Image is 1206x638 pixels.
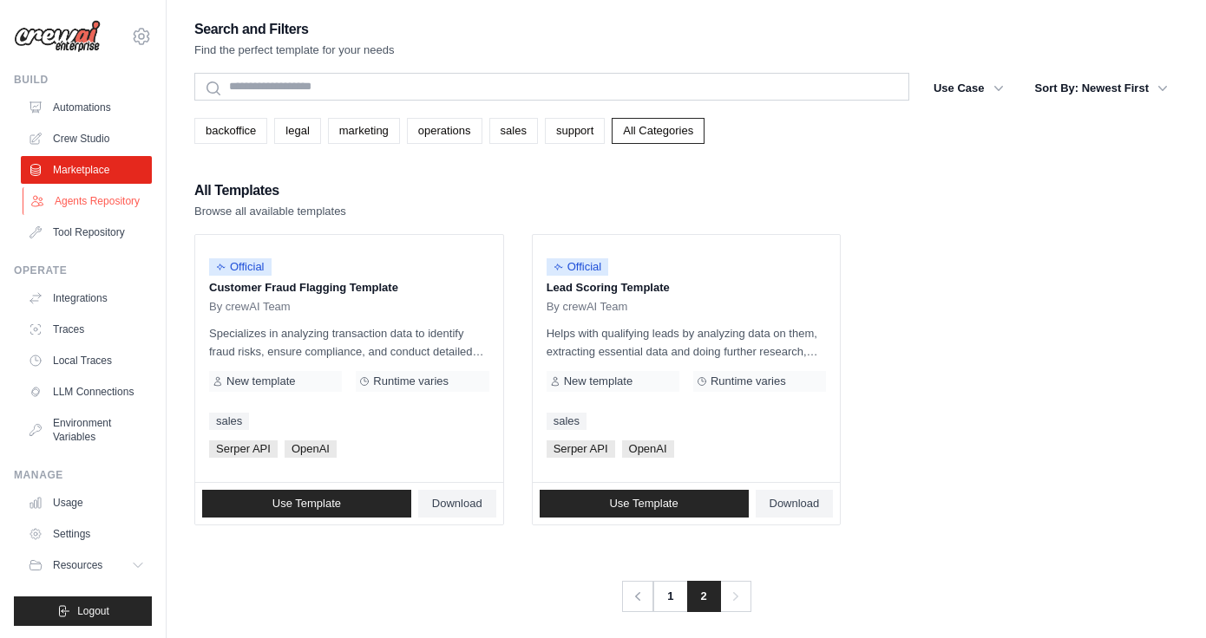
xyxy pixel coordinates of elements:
a: Usage [21,489,152,517]
button: Use Case [923,73,1014,104]
span: By crewAI Team [209,300,291,314]
p: Specializes in analyzing transaction data to identify fraud risks, ensure compliance, and conduct... [209,324,489,361]
img: Logo [14,20,101,53]
button: Resources [21,551,152,579]
h2: Search and Filters [194,17,395,42]
a: support [545,118,605,144]
span: New template [226,374,295,388]
p: Customer Fraud Flagging Template [209,279,489,296]
span: Runtime varies [711,374,786,388]
a: Settings [21,520,152,548]
p: Helps with qualifying leads by analyzing data on them, extracting essential data and doing furthe... [547,324,827,361]
a: marketing [328,118,400,144]
a: Use Template [540,490,749,518]
a: Tool Repository [21,218,152,246]
a: Integrations [21,284,152,312]
a: legal [274,118,320,144]
a: sales [209,413,249,430]
a: Download [418,490,496,518]
div: Manage [14,468,152,482]
span: Serper API [209,440,278,458]
h2: All Templates [194,179,346,203]
span: Use Template [272,497,341,511]
span: Serper API [547,440,615,458]
span: Resources [53,558,102,572]
span: Runtime varies [373,374,449,388]
div: Build [14,73,152,87]
div: Operate [14,264,152,277]
nav: Pagination [621,581,750,612]
a: All Categories [612,118,705,144]
a: Download [756,490,834,518]
a: Marketplace [21,156,152,184]
a: sales [547,413,587,430]
span: By crewAI Team [547,300,628,314]
a: Local Traces [21,347,152,374]
a: Use Template [202,490,411,518]
span: Download [432,497,482,511]
span: New template [564,374,632,388]
a: LLM Connections [21,378,152,406]
span: Official [547,258,609,276]
a: 1 [652,581,687,612]
a: Automations [21,94,152,121]
span: Official [209,258,272,276]
span: Use Template [609,497,678,511]
button: Logout [14,596,152,626]
span: OpenAI [285,440,337,458]
a: backoffice [194,118,267,144]
span: Logout [77,604,109,618]
p: Find the perfect template for your needs [194,42,395,59]
p: Browse all available templates [194,203,346,220]
span: 2 [687,581,721,612]
span: Download [770,497,820,511]
span: OpenAI [622,440,674,458]
a: sales [489,118,538,144]
a: Crew Studio [21,125,152,153]
p: Lead Scoring Template [547,279,827,296]
a: Agents Repository [23,187,154,215]
button: Sort By: Newest First [1025,73,1178,104]
a: Environment Variables [21,409,152,451]
a: operations [407,118,482,144]
a: Traces [21,316,152,343]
